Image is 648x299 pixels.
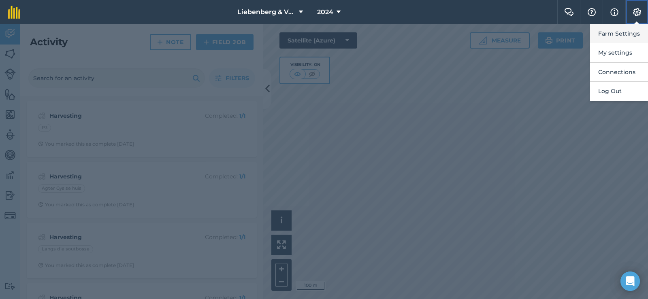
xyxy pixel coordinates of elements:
button: Log Out [590,82,648,101]
button: Farm Settings [590,24,648,43]
img: fieldmargin Logo [8,6,20,19]
button: My settings [590,43,648,62]
div: Open Intercom Messenger [620,271,640,291]
img: svg+xml;base64,PHN2ZyB4bWxucz0iaHR0cDovL3d3dy53My5vcmcvMjAwMC9zdmciIHdpZHRoPSIxNyIgaGVpZ2h0PSIxNy... [610,7,618,17]
img: Two speech bubbles overlapping with the left bubble in the forefront [564,8,574,16]
button: Connections [590,63,648,82]
img: A cog icon [632,8,642,16]
span: Liebenberg & Vennote [237,7,296,17]
span: 2024 [317,7,333,17]
img: A question mark icon [587,8,597,16]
